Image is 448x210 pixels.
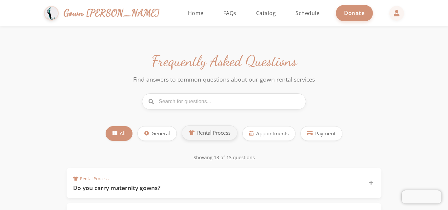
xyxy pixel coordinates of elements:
[73,184,360,192] h3: Do you carry maternity gowns?
[44,4,166,22] a: Gown [PERSON_NAME]
[256,10,276,17] span: Catalog
[64,6,160,20] span: Gown [PERSON_NAME]
[67,52,381,70] h1: Frequently Asked Questions
[182,125,237,140] button: Rental Process
[223,10,236,17] span: FAQs
[336,5,373,21] a: Donate
[73,176,109,182] span: Rental Process
[300,126,342,141] button: Payment
[142,93,306,110] input: Search for questions...
[402,190,441,203] iframe: Chatra live chat
[344,9,365,17] span: Donate
[44,6,59,21] img: Gown Gmach Logo
[295,10,319,17] span: Schedule
[256,130,289,137] span: Appointments
[188,10,204,17] span: Home
[120,130,126,137] span: All
[242,126,295,141] button: Appointments
[193,154,255,161] span: Showing 13 of 13 questions
[315,130,336,137] span: Payment
[197,129,231,137] span: Rental Process
[152,130,170,137] span: General
[106,126,132,141] button: All
[126,75,322,84] p: Find answers to common questions about our gown rental services
[137,126,177,141] button: General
